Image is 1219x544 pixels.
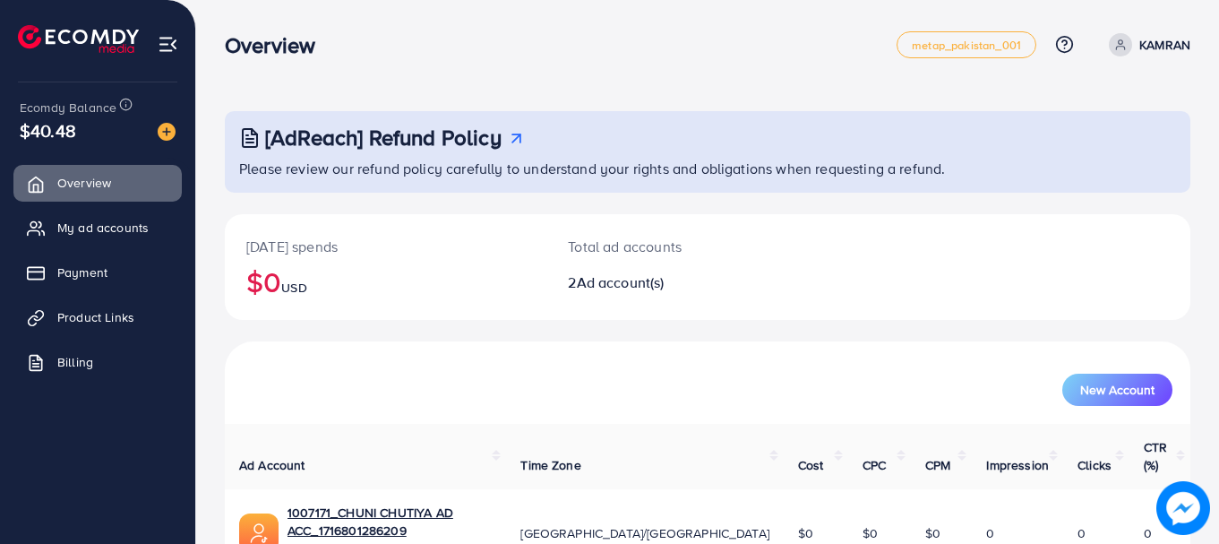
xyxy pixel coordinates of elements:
span: Billing [57,353,93,371]
span: Clicks [1077,456,1112,474]
a: 1007171_CHUNI CHUTIYA AD ACC_1716801286209 [288,504,492,540]
span: CPC [863,456,886,474]
span: Ad Account [239,456,305,474]
span: Cost [798,456,824,474]
span: Time Zone [520,456,580,474]
p: [DATE] spends [246,236,525,257]
span: USD [281,279,306,297]
span: My ad accounts [57,219,149,237]
img: image [158,123,176,141]
h2: 2 [568,274,767,291]
a: KAMRAN [1102,33,1190,56]
span: CPM [925,456,950,474]
a: metap_pakistan_001 [897,31,1036,58]
span: Ecomdy Balance [20,99,116,117]
span: Product Links [57,308,134,326]
span: Overview [57,174,111,192]
span: 0 [986,524,994,542]
p: Total ad accounts [568,236,767,257]
span: New Account [1080,384,1155,396]
button: New Account [1062,374,1172,406]
img: menu [158,34,178,55]
h3: Overview [225,32,330,58]
span: Ad account(s) [577,272,665,292]
span: 0 [1144,524,1152,542]
a: Product Links [13,299,182,335]
span: metap_pakistan_001 [912,39,1021,51]
span: Impression [986,456,1049,474]
p: KAMRAN [1139,34,1190,56]
span: $40.48 [20,117,76,143]
img: logo [18,25,139,53]
img: image [1161,486,1206,531]
span: $0 [925,524,940,542]
span: [GEOGRAPHIC_DATA]/[GEOGRAPHIC_DATA] [520,524,769,542]
h2: $0 [246,264,525,298]
span: CTR (%) [1144,438,1167,474]
a: Payment [13,255,182,290]
p: Please review our refund policy carefully to understand your rights and obligations when requesti... [239,158,1180,179]
a: Billing [13,344,182,380]
a: My ad accounts [13,210,182,246]
a: Overview [13,165,182,201]
span: $0 [863,524,878,542]
h3: [AdReach] Refund Policy [265,125,502,151]
span: $0 [798,524,813,542]
span: Payment [57,263,107,281]
span: 0 [1077,524,1086,542]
